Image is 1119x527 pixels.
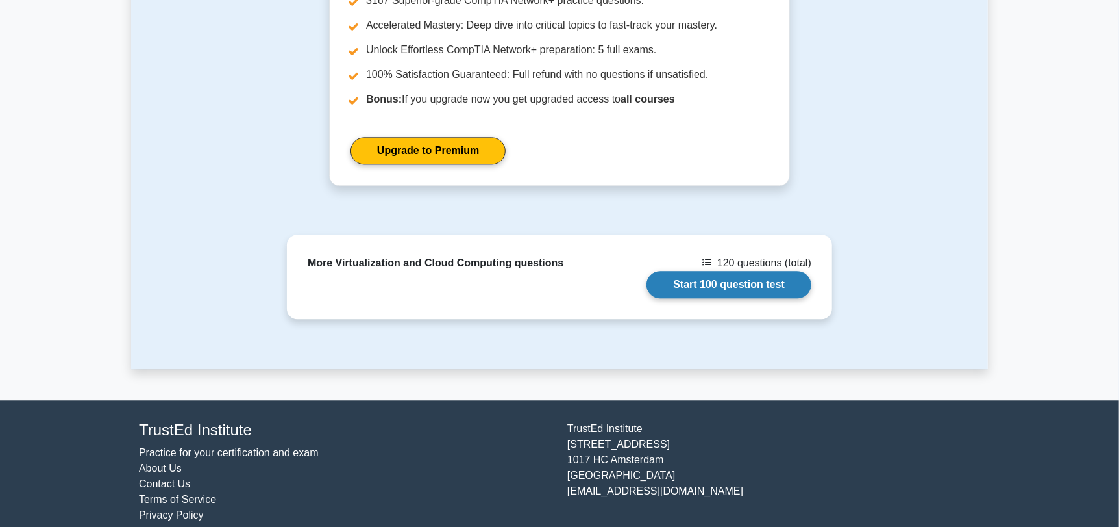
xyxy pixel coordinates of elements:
a: Upgrade to Premium [350,137,506,164]
div: TrustEd Institute [STREET_ADDRESS] 1017 HC Amsterdam [GEOGRAPHIC_DATA] [EMAIL_ADDRESS][DOMAIN_NAME] [559,421,988,523]
a: Privacy Policy [139,509,204,521]
a: Start 100 question test [646,271,811,298]
a: Contact Us [139,478,190,489]
a: Practice for your certification and exam [139,447,319,458]
a: About Us [139,463,182,474]
h4: TrustEd Institute [139,421,552,440]
a: Terms of Service [139,494,216,505]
